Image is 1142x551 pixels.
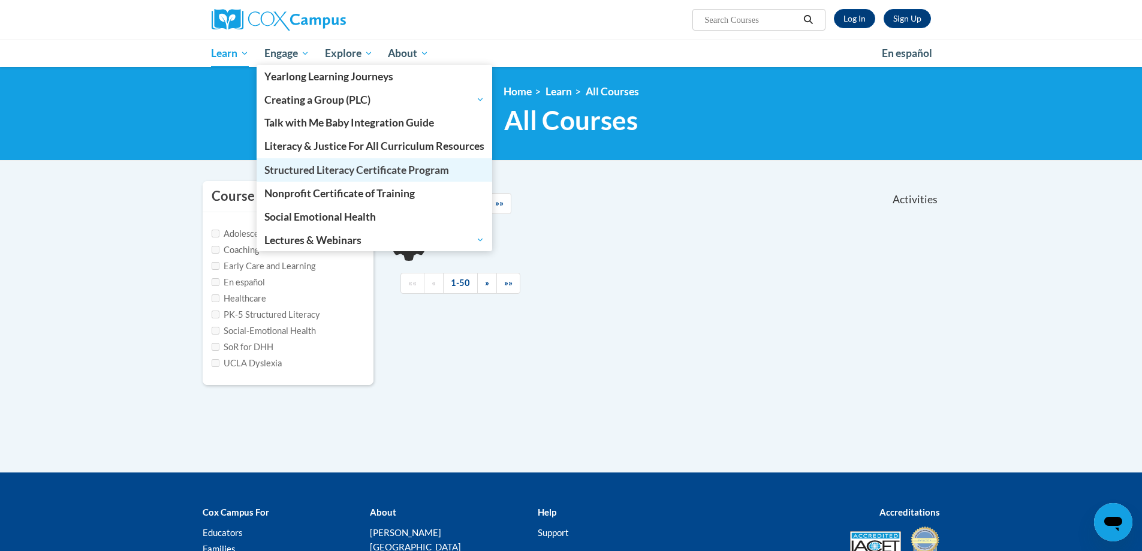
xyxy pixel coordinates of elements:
[370,507,396,517] b: About
[212,343,219,351] input: Checkbox for Options
[212,294,219,302] input: Checkbox for Options
[264,210,376,223] span: Social Emotional Health
[212,292,266,305] label: Healthcare
[879,507,940,517] b: Accreditations
[799,13,817,27] button: Search
[212,227,300,240] label: Adolescent Literacy
[380,40,436,67] a: About
[194,40,949,67] div: Main menu
[264,140,484,152] span: Literacy & Justice For All Curriculum Resources
[264,92,484,107] span: Creating a Group (PLC)
[882,47,932,59] span: En español
[212,9,346,31] img: Cox Campus
[203,527,243,538] a: Educators
[400,273,424,294] a: Begining
[586,85,639,98] a: All Courses
[504,104,638,136] span: All Courses
[212,262,219,270] input: Checkbox for Options
[538,527,569,538] a: Support
[212,327,219,335] input: Checkbox for Options
[443,273,478,294] a: 1-50
[212,341,273,354] label: SoR for DHH
[257,65,492,88] a: Yearlong Learning Journeys
[212,324,316,338] label: Social-Emotional Health
[487,193,511,214] a: End
[432,278,436,288] span: «
[257,182,492,205] a: Nonprofit Certificate of Training
[477,273,497,294] a: Next
[257,228,492,251] a: Lectures & Webinars
[212,278,219,286] input: Checkbox for Options
[834,9,875,28] a: Log In
[257,111,492,134] a: Talk with Me Baby Integration Guide
[203,507,269,517] b: Cox Campus For
[212,246,219,254] input: Checkbox for Options
[212,260,315,273] label: Early Care and Learning
[317,40,381,67] a: Explore
[212,230,219,237] input: Checkbox for Options
[504,85,532,98] a: Home
[264,46,309,61] span: Engage
[496,273,520,294] a: End
[424,273,444,294] a: Previous
[257,205,492,228] a: Social Emotional Health
[212,9,439,31] a: Cox Campus
[204,40,257,67] a: Learn
[212,243,259,257] label: Coaching
[504,278,513,288] span: »»
[264,116,434,129] span: Talk with Me Baby Integration Guide
[495,198,504,208] span: »»
[264,70,393,83] span: Yearlong Learning Journeys
[538,507,556,517] b: Help
[264,233,484,247] span: Lectures & Webinars
[257,40,317,67] a: Engage
[408,278,417,288] span: ««
[485,278,489,288] span: »
[703,13,799,27] input: Search Courses
[325,46,373,61] span: Explore
[257,158,492,182] a: Structured Literacy Certificate Program
[884,9,931,28] a: Register
[264,187,415,200] span: Nonprofit Certificate of Training
[212,276,265,289] label: En español
[257,88,492,111] a: Creating a Group (PLC)
[212,308,320,321] label: PK-5 Structured Literacy
[211,46,249,61] span: Learn
[874,41,940,66] a: En español
[264,164,449,176] span: Structured Literacy Certificate Program
[212,311,219,318] input: Checkbox for Options
[257,134,492,158] a: Literacy & Justice For All Curriculum Resources
[893,193,938,206] span: Activities
[212,359,219,367] input: Checkbox for Options
[212,187,313,206] h3: Course Category
[546,85,572,98] a: Learn
[212,357,282,370] label: UCLA Dyslexia
[388,46,429,61] span: About
[1094,503,1132,541] iframe: Button to launch messaging window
